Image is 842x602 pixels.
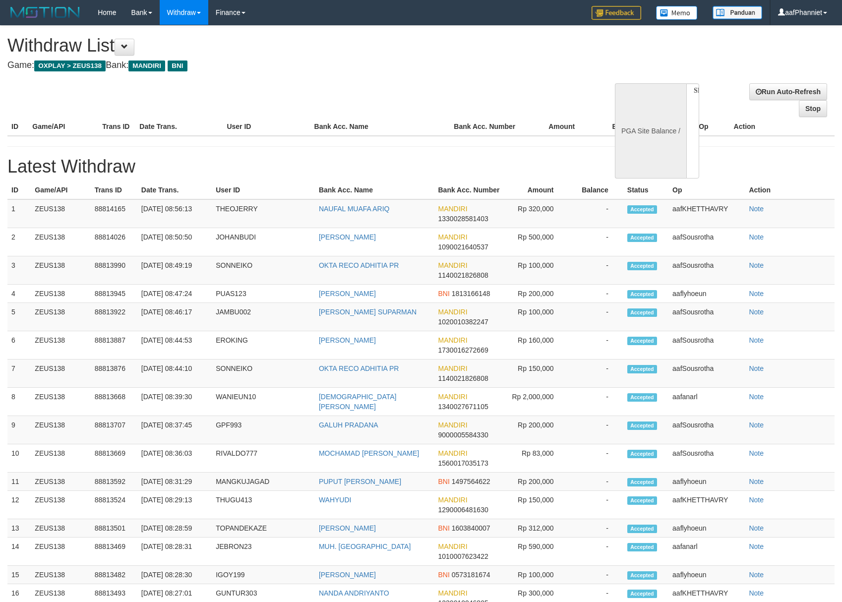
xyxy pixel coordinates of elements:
[310,118,450,136] th: Bank Acc. Name
[7,60,551,70] h4: Game: Bank:
[319,364,399,372] a: OKTA RECO ADHITIA PR
[438,524,449,532] span: BNI
[7,416,31,444] td: 9
[319,393,397,411] a: [DEMOGRAPHIC_DATA][PERSON_NAME]
[438,318,488,326] span: 1020010382247
[504,444,569,473] td: Rp 83,000
[319,205,390,213] a: NAUFAL MUAFA ARIQ
[749,233,764,241] a: Note
[438,290,449,298] span: BNI
[212,538,315,566] td: JEBRON23
[590,118,654,136] th: Balance
[569,538,623,566] td: -
[7,444,31,473] td: 10
[438,459,488,467] span: 1560017035173
[504,538,569,566] td: Rp 590,000
[749,83,827,100] a: Run Auto-Refresh
[91,566,137,584] td: 88813482
[569,566,623,584] td: -
[319,290,376,298] a: [PERSON_NAME]
[319,308,417,316] a: [PERSON_NAME] SUPARMAN
[7,118,28,136] th: ID
[668,473,745,491] td: aaflyhoeun
[7,331,31,360] td: 6
[452,290,490,298] span: 1813166148
[569,388,623,416] td: -
[438,374,488,382] span: 1140021826808
[713,6,762,19] img: panduan.png
[627,525,657,533] span: Accepted
[137,416,212,444] td: [DATE] 08:37:45
[91,388,137,416] td: 88813668
[31,331,90,360] td: ZEUS138
[34,60,106,71] span: OXPLAY > ZEUS138
[569,303,623,331] td: -
[137,199,212,228] td: [DATE] 08:56:13
[450,118,520,136] th: Bank Acc. Number
[656,6,698,20] img: Button%20Memo.svg
[745,181,835,199] th: Action
[749,449,764,457] a: Note
[504,181,569,199] th: Amount
[135,118,223,136] th: Date Trans.
[569,285,623,303] td: -
[212,303,315,331] td: JAMBU002
[668,416,745,444] td: aafSousrotha
[668,228,745,256] td: aafSousrotha
[668,256,745,285] td: aafSousrotha
[7,566,31,584] td: 15
[452,478,490,485] span: 1497564622
[137,388,212,416] td: [DATE] 08:39:30
[749,496,764,504] a: Note
[212,199,315,228] td: THEOJERRY
[212,444,315,473] td: RIVALDO777
[7,157,835,177] h1: Latest Withdraw
[627,393,657,402] span: Accepted
[627,478,657,486] span: Accepted
[668,360,745,388] td: aafSousrotha
[128,60,165,71] span: MANDIRI
[627,590,657,598] span: Accepted
[91,256,137,285] td: 88813990
[137,228,212,256] td: [DATE] 08:50:50
[7,5,83,20] img: MOTION_logo.png
[212,181,315,199] th: User ID
[91,285,137,303] td: 88813945
[31,388,90,416] td: ZEUS138
[91,444,137,473] td: 88813669
[212,388,315,416] td: WANIEUN10
[627,450,657,458] span: Accepted
[504,228,569,256] td: Rp 500,000
[315,181,434,199] th: Bank Acc. Name
[749,571,764,579] a: Note
[749,589,764,597] a: Note
[749,524,764,532] a: Note
[438,506,488,514] span: 1290006481630
[223,118,310,136] th: User ID
[91,473,137,491] td: 88813592
[7,388,31,416] td: 8
[668,303,745,331] td: aafSousrotha
[137,538,212,566] td: [DATE] 08:28:31
[28,118,98,136] th: Game/API
[592,6,641,20] img: Feedback.jpg
[137,473,212,491] td: [DATE] 08:31:29
[7,491,31,519] td: 12
[569,473,623,491] td: -
[569,181,623,199] th: Balance
[31,256,90,285] td: ZEUS138
[520,118,590,136] th: Amount
[91,331,137,360] td: 88813887
[749,478,764,485] a: Note
[627,290,657,299] span: Accepted
[569,519,623,538] td: -
[31,199,90,228] td: ZEUS138
[627,262,657,270] span: Accepted
[31,181,90,199] th: Game/API
[438,571,449,579] span: BNI
[615,83,686,179] div: PGA Site Balance /
[137,181,212,199] th: Date Trans.
[668,199,745,228] td: aafKHETTHAVRY
[212,519,315,538] td: TOPANDEKAZE
[319,496,352,504] a: WAHYUDI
